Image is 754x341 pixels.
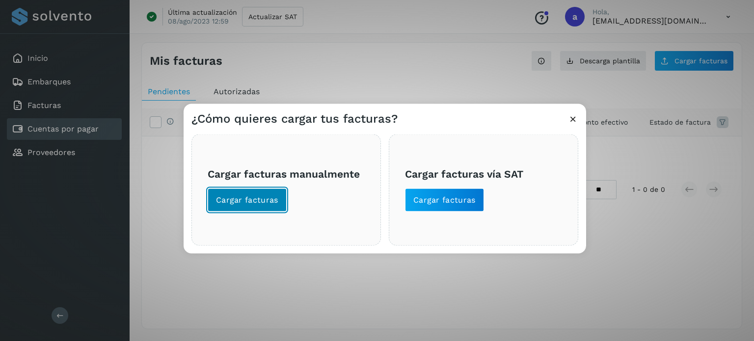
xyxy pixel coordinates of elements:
[208,188,287,211] button: Cargar facturas
[405,188,484,211] button: Cargar facturas
[405,168,562,180] h3: Cargar facturas vía SAT
[208,168,365,180] h3: Cargar facturas manualmente
[216,194,278,205] span: Cargar facturas
[191,111,398,126] h3: ¿Cómo quieres cargar tus facturas?
[413,194,476,205] span: Cargar facturas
